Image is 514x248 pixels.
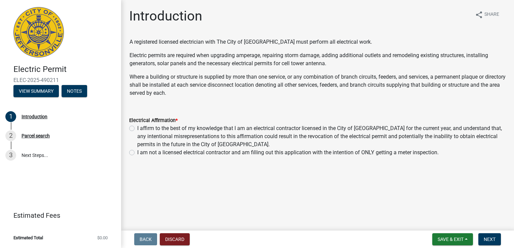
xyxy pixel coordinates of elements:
h1: Introduction [129,8,202,24]
div: 1 [5,111,16,122]
div: 2 [5,130,16,141]
button: View Summary [13,85,59,97]
div: Parcel search [22,133,50,138]
div: 3 [5,150,16,161]
button: Next [478,233,501,245]
span: Save & Exit [438,237,464,242]
a: Estimated Fees [5,209,110,222]
span: Estimated Total [13,236,43,240]
button: Save & Exit [432,233,473,245]
p: Electric permits are required when upgrading amperage, repairing storm damage, adding additional ... [130,51,506,68]
label: I am not a licensed electrical contractor and am filling out this application with the intention ... [137,149,439,157]
span: Share [484,11,499,19]
span: $0.00 [97,236,108,240]
span: ELEC-2025-490211 [13,77,108,83]
button: Back [134,233,157,245]
h4: Electric Permit [13,65,116,74]
span: Next [484,237,495,242]
wm-modal-confirm: Notes [62,89,87,94]
button: Notes [62,85,87,97]
p: Where a building or structure is supplied by more than one service, or any combination of branch ... [130,73,506,97]
img: City of Jeffersonville, Indiana [13,7,64,57]
button: shareShare [470,8,505,21]
label: I affirm to the best of my knowledge that I am an electrical contractor licensed in the City of [... [137,124,506,149]
i: share [475,11,483,19]
div: Introduction [22,114,47,119]
span: Back [140,237,152,242]
p: A registered licensed electrician with The City of [GEOGRAPHIC_DATA] must perform all electrical ... [130,38,506,46]
wm-modal-confirm: Summary [13,89,59,94]
label: Electrical Affirmation [129,118,178,123]
button: Discard [160,233,190,245]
